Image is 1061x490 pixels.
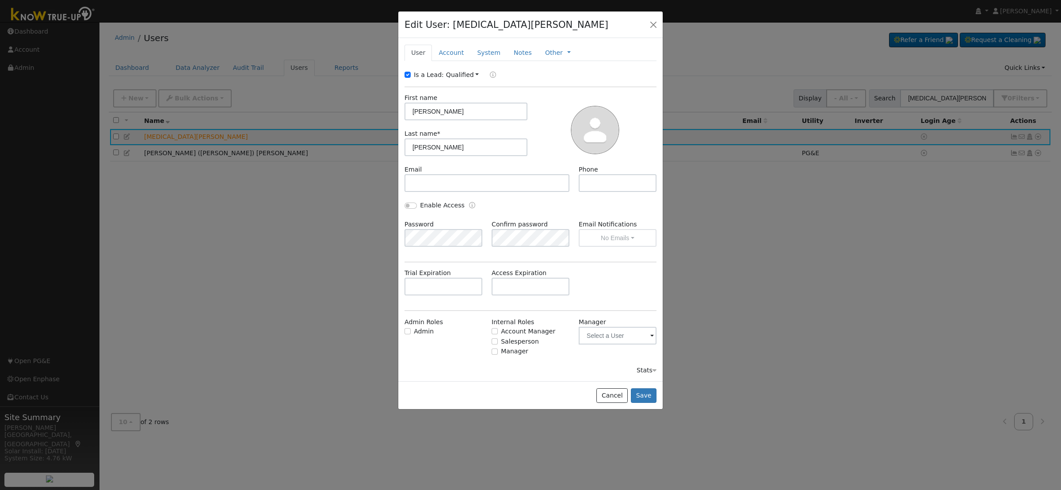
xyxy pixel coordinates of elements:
input: Manager [492,348,498,355]
input: Account Manager [492,328,498,334]
a: Lead [483,70,496,80]
label: Email [405,165,422,174]
a: Account [432,45,470,61]
a: User [405,45,432,61]
label: First name [405,93,437,103]
a: Other [545,48,563,57]
input: Admin [405,328,411,334]
a: System [470,45,507,61]
input: Salesperson [492,338,498,345]
label: Confirm password [492,220,548,229]
label: Manager [501,347,528,356]
label: Account Manager [501,327,555,336]
div: Stats [637,366,656,375]
input: Select a User [579,327,656,345]
label: Password [405,220,434,229]
label: Manager [579,318,606,327]
label: Email Notifications [579,220,656,229]
label: Salesperson [501,337,539,346]
label: Last name [405,129,440,138]
label: Admin [414,327,434,336]
button: Save [631,388,656,403]
label: Is a Lead: [414,70,444,80]
span: Required [437,130,440,137]
a: Notes [507,45,538,61]
label: Internal Roles [492,318,534,327]
label: Enable Access [420,201,465,210]
label: Access Expiration [492,268,546,278]
a: Qualified [446,71,479,78]
label: Admin Roles [405,318,443,327]
a: Enable Access [469,201,475,211]
label: Phone [579,165,598,174]
input: Is a Lead: [405,72,411,78]
button: Cancel [596,388,628,403]
label: Trial Expiration [405,268,451,278]
h4: Edit User: [MEDICAL_DATA][PERSON_NAME] [405,18,608,32]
